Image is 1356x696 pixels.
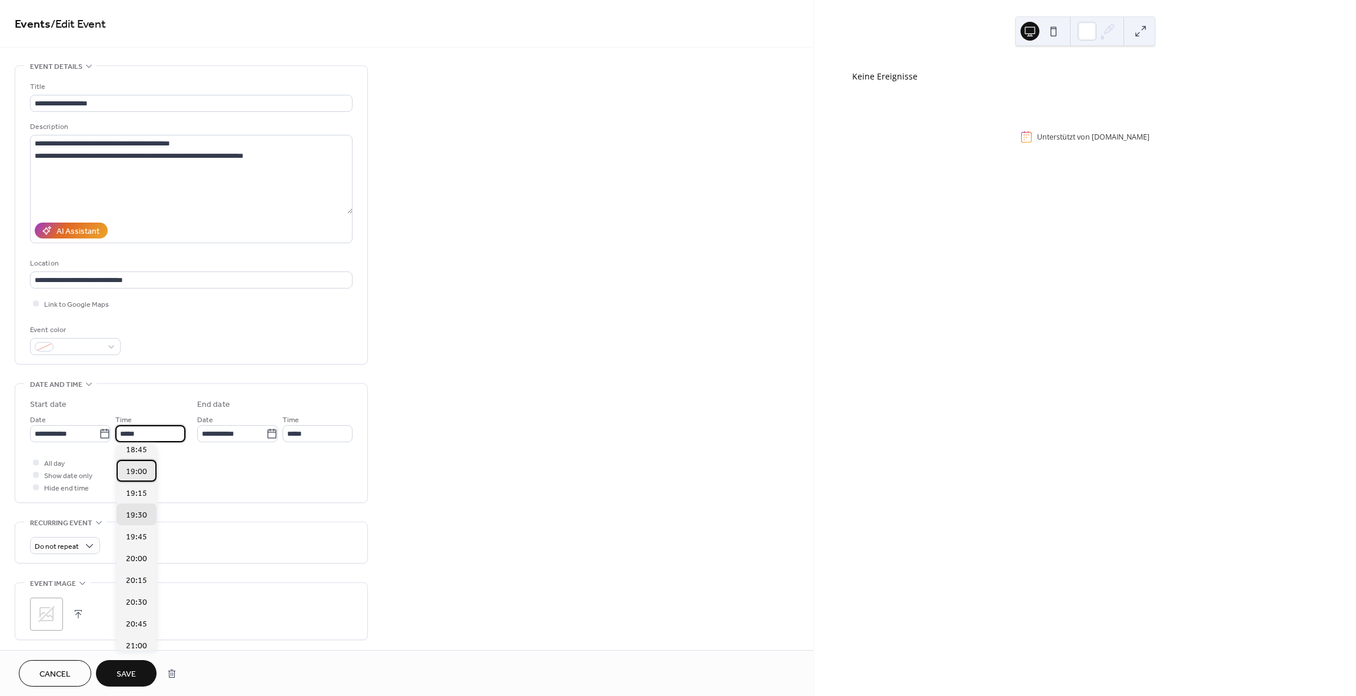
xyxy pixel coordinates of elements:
span: Do not repeat [35,540,79,554]
span: Date and time [30,379,82,391]
button: Cancel [19,660,91,687]
span: Date [30,414,46,426]
span: 18:45 [126,444,147,456]
div: Keine Ereignisse [852,70,1318,82]
span: All day [44,458,65,470]
span: Time [115,414,132,426]
button: AI Assistant [35,223,108,238]
span: Recurring event [30,517,92,529]
span: Event image [30,578,76,590]
span: 19:15 [126,488,147,500]
span: 20:00 [126,553,147,565]
div: AI Assistant [56,226,99,238]
span: Cancel [39,668,71,681]
span: Show date only [44,470,92,482]
div: End date [197,399,230,411]
span: Date [197,414,213,426]
div: Title [30,81,350,93]
span: Time [282,414,299,426]
span: 20:30 [126,596,147,609]
span: 19:45 [126,531,147,543]
div: Description [30,121,350,133]
span: Hide end time [44,482,89,495]
div: Start date [30,399,67,411]
span: 20:15 [126,575,147,587]
a: [DOMAIN_NAME] [1092,132,1149,142]
button: Save [96,660,157,687]
div: Event color [30,324,118,336]
span: Link to Google Maps [44,299,109,311]
span: 19:00 [126,466,147,478]
span: 20:45 [126,618,147,631]
span: / Edit Event [51,13,106,36]
span: 19:30 [126,509,147,522]
div: Unterstützt von [1037,132,1149,142]
span: 21:00 [126,640,147,652]
div: ; [30,598,63,631]
a: Events [15,13,51,36]
span: Save [117,668,136,681]
span: Event details [30,61,82,73]
div: Location [30,257,350,270]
